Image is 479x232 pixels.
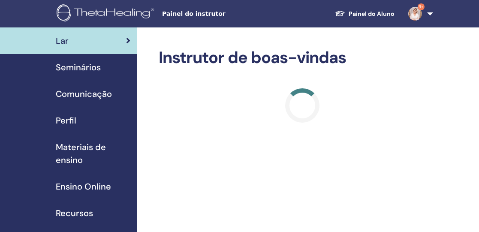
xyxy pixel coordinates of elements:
a: Painel do Aluno [328,6,401,22]
h2: Instrutor de boas-vindas [159,48,446,68]
span: Materiais de ensino [56,141,130,166]
span: Painel do instrutor [162,9,291,18]
span: Ensino Online [56,180,111,193]
span: Comunicação [56,87,112,100]
span: Recursos [56,207,93,220]
img: graduation-cap-white.svg [335,10,345,17]
img: default.jpg [408,7,422,21]
span: Lar [56,34,69,47]
span: Seminários [56,61,101,74]
span: 9+ [418,3,425,10]
span: Perfil [56,114,76,127]
img: logo.png [57,4,157,24]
